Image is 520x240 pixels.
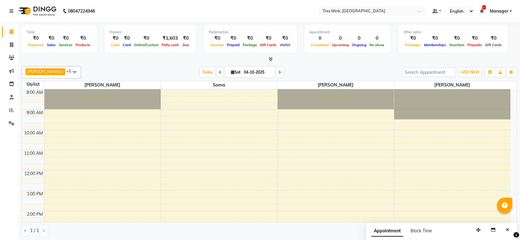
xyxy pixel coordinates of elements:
[225,43,241,47] span: Prepaid
[132,35,160,42] div: ₹0
[27,69,60,74] span: [PERSON_NAME]
[278,35,292,42] div: ₹0
[484,35,503,42] div: ₹0
[309,43,330,47] span: Completed
[480,8,484,14] a: 1
[482,5,486,10] span: 1
[121,43,132,47] span: Card
[330,35,350,42] div: 0
[490,8,508,14] span: Manager
[278,81,394,89] span: [PERSON_NAME]
[161,81,277,89] span: Sama
[350,35,368,42] div: 0
[22,81,44,88] div: Stylist
[460,68,481,77] button: ADD NEW
[466,35,484,42] div: ₹0
[45,35,57,42] div: ₹0
[403,30,503,35] div: Other sales
[466,43,484,47] span: Prepaids
[461,70,479,74] span: ADD NEW
[241,43,258,47] span: Package
[411,228,432,234] span: Block Time
[16,2,58,20] img: logo
[57,43,74,47] span: Services
[423,35,448,42] div: ₹0
[121,35,132,42] div: ₹0
[26,191,44,197] div: 1:00 PM
[180,35,191,42] div: ₹0
[66,69,76,74] span: +5
[242,68,273,77] input: 2025-10-04
[44,81,161,89] span: [PERSON_NAME]
[309,30,386,35] div: Appointment
[25,89,44,96] div: 8:00 AM
[23,130,44,136] div: 10:00 AM
[368,35,386,42] div: 0
[225,35,241,42] div: ₹0
[278,43,292,47] span: Wallet
[200,67,215,77] span: Today
[160,35,180,42] div: ₹1,603
[403,35,423,42] div: ₹0
[394,81,511,89] span: [PERSON_NAME]
[27,43,45,47] span: Expenses
[209,30,292,35] div: Redemption
[68,2,95,20] b: 08047224946
[330,43,350,47] span: Upcoming
[109,35,121,42] div: ₹0
[241,35,258,42] div: ₹0
[57,35,74,42] div: ₹0
[23,170,44,177] div: 12:00 PM
[484,43,503,47] span: Gift Cards
[209,35,225,42] div: ₹0
[402,67,456,77] input: Search Appointment
[30,227,39,234] span: 1 / 1
[27,35,45,42] div: ₹0
[350,43,368,47] span: Ongoing
[229,70,242,74] span: Sat
[309,35,330,42] div: 0
[109,30,191,35] div: Finance
[25,110,44,116] div: 9:00 AM
[27,30,92,35] div: Total
[423,43,448,47] span: Memberships
[371,226,403,237] span: Appointment
[448,35,466,42] div: ₹0
[258,43,278,47] span: Gift Cards
[23,150,44,157] div: 11:00 AM
[403,43,423,47] span: Packages
[448,43,466,47] span: Vouchers
[258,35,278,42] div: ₹0
[494,215,514,234] iframe: chat widget
[74,43,92,47] span: Products
[45,43,57,47] span: Sales
[209,43,225,47] span: Voucher
[368,43,386,47] span: No show
[132,43,160,47] span: Online/Custom
[26,211,44,218] div: 2:00 PM
[181,43,191,47] span: Due
[60,69,63,74] a: x
[109,43,121,47] span: Cash
[160,43,180,47] span: Petty cash
[74,35,92,42] div: ₹0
